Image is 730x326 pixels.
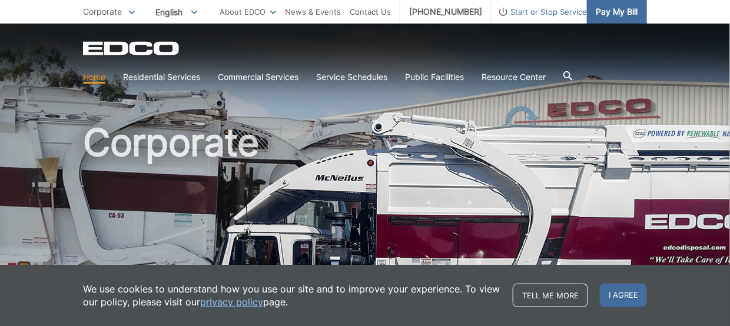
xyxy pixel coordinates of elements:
a: News & Events [285,5,341,18]
span: I agree [600,284,647,307]
a: Public Facilities [405,71,464,84]
a: Commercial Services [218,71,298,84]
span: Pay My Bill [596,5,638,18]
a: Home [83,71,105,84]
a: About EDCO [220,5,276,18]
a: EDCD logo. Return to the homepage. [83,41,181,55]
a: Residential Services [123,71,200,84]
a: Tell me more [513,284,588,307]
span: English [147,2,206,22]
p: We use cookies to understand how you use our site and to improve your experience. To view our pol... [83,282,501,308]
a: privacy policy [200,295,263,308]
span: Corporate [83,6,122,16]
a: Resource Center [482,71,546,84]
a: Service Schedules [316,71,387,84]
a: Contact Us [350,5,391,18]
